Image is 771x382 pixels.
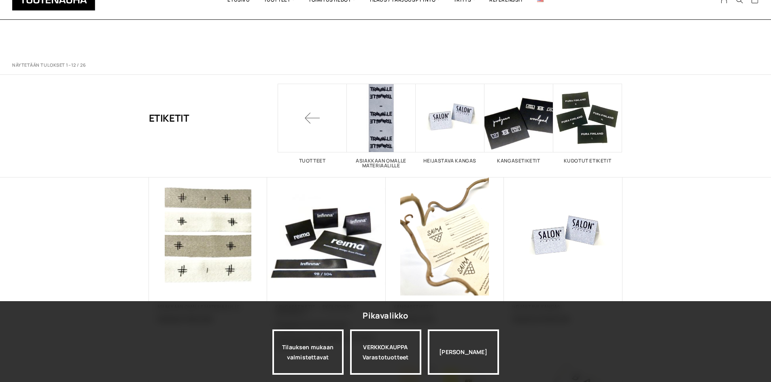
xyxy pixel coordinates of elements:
[149,84,189,152] h1: Etiketit
[484,158,553,163] h2: Kangasetiketit
[347,84,416,168] a: Visit product category Asiakkaan omalle materiaalille
[484,84,553,163] a: Visit product category Kangasetiketit
[553,158,622,163] h2: Kudotut etiketit
[278,158,347,163] h2: Tuotteet
[428,329,499,375] div: [PERSON_NAME]
[12,62,86,68] p: Näytetään tulokset 1–12 / 26
[363,308,408,323] div: Pikavalikko
[350,329,421,375] div: VERKKOKAUPPA Varastotuotteet
[278,84,347,163] a: Tuotteet
[416,84,484,163] a: Visit product category Heijastava kangas
[272,329,344,375] a: Tilauksen mukaan valmistettavat
[347,158,416,168] h2: Asiakkaan omalle materiaalille
[553,84,622,163] a: Visit product category Kudotut etiketit
[350,329,421,375] a: VERKKOKAUPPAVarastotuotteet
[416,158,484,163] h2: Heijastava kangas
